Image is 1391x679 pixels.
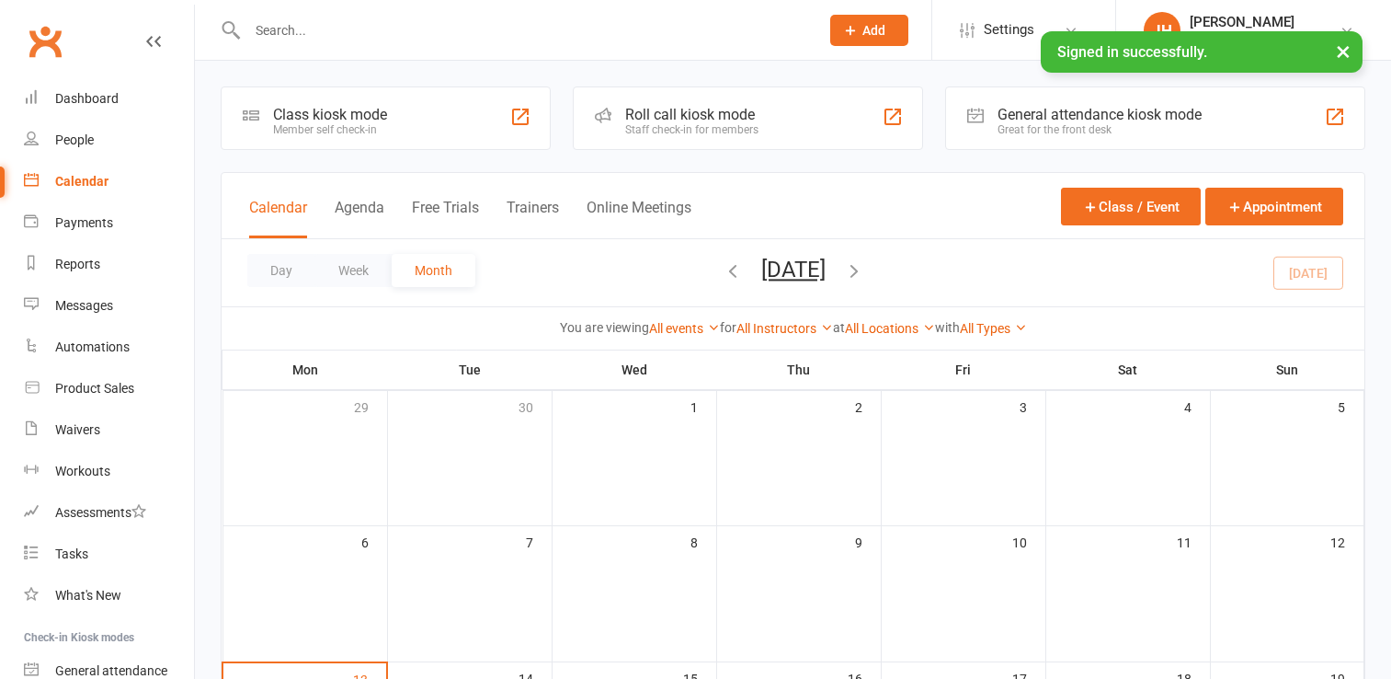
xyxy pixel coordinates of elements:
a: All Locations [845,321,935,336]
button: × [1327,31,1360,71]
button: Trainers [507,199,559,238]
div: Tasks [55,547,88,561]
div: 30 [519,391,552,421]
button: Week [315,254,392,287]
div: Great for the front desk [998,123,1202,136]
a: Product Sales [24,368,194,409]
button: Calendar [249,199,307,238]
div: 29 [354,391,387,421]
div: Roll call kiosk mode [625,106,758,123]
button: Day [247,254,315,287]
span: Add [862,23,885,38]
a: Payments [24,202,194,244]
button: [DATE] [761,257,826,282]
div: JH [1144,12,1180,49]
div: Member self check-in [273,123,387,136]
div: What's New [55,588,121,603]
a: What's New [24,575,194,616]
div: 12 [1330,526,1363,557]
a: Workouts [24,451,194,492]
div: 5 [1338,391,1363,421]
div: Strive Motion [1190,30,1294,47]
div: Workouts [55,464,110,478]
strong: for [720,320,736,335]
div: 11 [1177,526,1210,557]
div: General attendance kiosk mode [998,106,1202,123]
a: People [24,120,194,161]
a: All Instructors [736,321,833,336]
div: General attendance [55,663,167,678]
div: Staff check-in for members [625,123,758,136]
a: Assessments [24,492,194,534]
a: Tasks [24,534,194,575]
div: Waivers [55,422,100,437]
input: Search... [242,17,806,43]
div: Class kiosk mode [273,106,387,123]
button: Class / Event [1061,188,1201,225]
div: 8 [690,526,716,557]
strong: at [833,320,845,335]
th: Sun [1210,351,1364,389]
button: Month [392,254,475,287]
a: Reports [24,244,194,285]
th: Mon [222,351,387,389]
a: Automations [24,327,194,368]
button: Agenda [335,199,384,238]
button: Add [830,15,908,46]
div: 2 [855,391,881,421]
a: Waivers [24,409,194,451]
a: Dashboard [24,78,194,120]
a: All events [649,321,720,336]
a: Clubworx [22,18,68,64]
div: 9 [855,526,881,557]
div: [PERSON_NAME] [1190,14,1294,30]
div: 1 [690,391,716,421]
th: Tue [387,351,552,389]
div: Calendar [55,174,108,189]
a: Messages [24,285,194,327]
div: Automations [55,339,130,354]
div: 10 [1012,526,1045,557]
div: Assessments [55,505,146,520]
th: Sat [1045,351,1210,389]
div: Payments [55,215,113,230]
div: People [55,132,94,147]
div: 4 [1184,391,1210,421]
div: Product Sales [55,381,134,396]
div: 6 [361,526,387,557]
span: Signed in successfully. [1057,43,1207,61]
th: Fri [881,351,1045,389]
strong: You are viewing [560,320,649,335]
button: Online Meetings [587,199,691,238]
div: Messages [55,298,113,313]
div: 7 [526,526,552,557]
th: Thu [716,351,881,389]
div: Reports [55,257,100,271]
button: Appointment [1205,188,1343,225]
span: Settings [984,9,1034,51]
a: All Types [960,321,1027,336]
button: Free Trials [412,199,479,238]
strong: with [935,320,960,335]
a: Calendar [24,161,194,202]
th: Wed [552,351,716,389]
div: Dashboard [55,91,119,106]
div: 3 [1020,391,1045,421]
